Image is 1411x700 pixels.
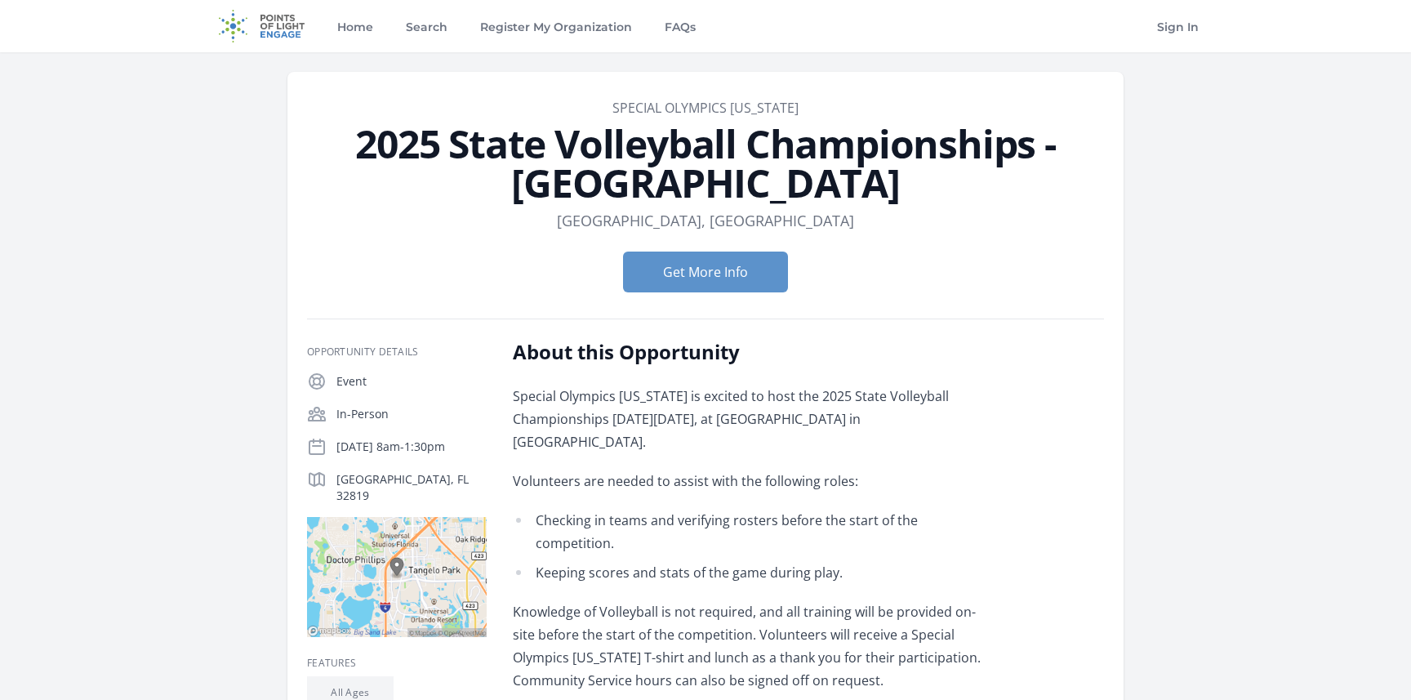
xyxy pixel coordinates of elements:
p: Volunteers are needed to assist with the following roles: [513,470,990,493]
dd: [GEOGRAPHIC_DATA], [GEOGRAPHIC_DATA] [557,209,854,232]
a: Special Olympics [US_STATE] [612,99,799,117]
img: Map [307,517,487,637]
h3: Features [307,657,487,670]
li: Checking in teams and verifying rosters before the start of the competition. [513,509,990,555]
h2: About this Opportunity [513,339,990,365]
p: Special Olympics [US_STATE] is excited to host the 2025 State Volleyball Championships [DATE][DAT... [513,385,990,453]
p: Event [336,373,487,390]
p: In-Person [336,406,487,422]
h1: 2025 State Volleyball Championships - [GEOGRAPHIC_DATA] [307,124,1104,203]
button: Get More Info [623,252,788,292]
li: Keeping scores and stats of the game during play. [513,561,990,584]
p: [GEOGRAPHIC_DATA], FL 32819 [336,471,487,504]
p: [DATE] 8am-1:30pm [336,439,487,455]
h3: Opportunity Details [307,346,487,359]
p: Knowledge of Volleyball is not required, and all training will be provided on-site before the sta... [513,600,990,692]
